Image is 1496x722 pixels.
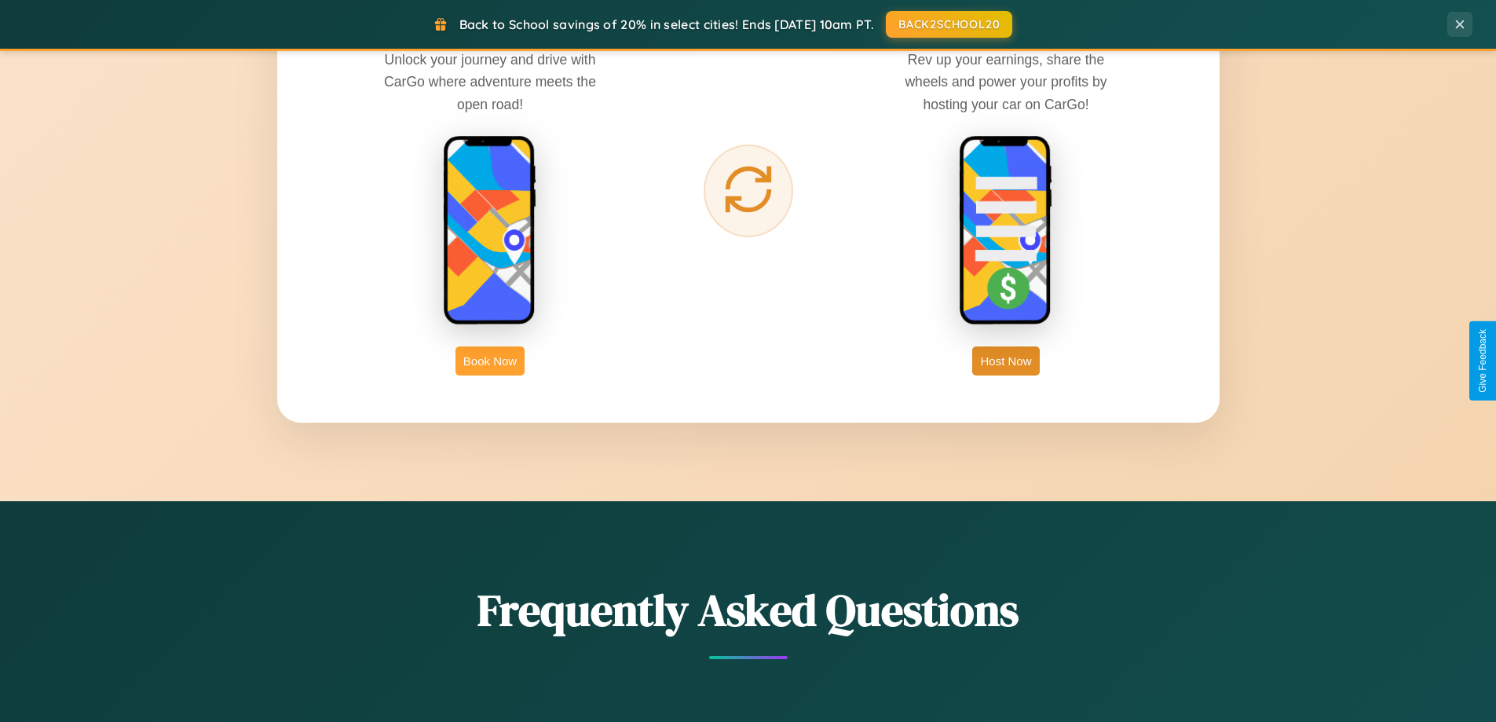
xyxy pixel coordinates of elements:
h2: Frequently Asked Questions [277,580,1220,640]
p: Unlock your journey and drive with CarGo where adventure meets the open road! [372,49,608,115]
button: BACK2SCHOOL20 [886,11,1012,38]
span: Back to School savings of 20% in select cities! Ends [DATE] 10am PT. [459,16,874,32]
button: Host Now [972,346,1039,376]
p: Rev up your earnings, share the wheels and power your profits by hosting your car on CarGo! [888,49,1124,115]
button: Book Now [455,346,525,376]
img: host phone [959,135,1053,327]
div: Give Feedback [1477,329,1488,393]
img: rent phone [443,135,537,327]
